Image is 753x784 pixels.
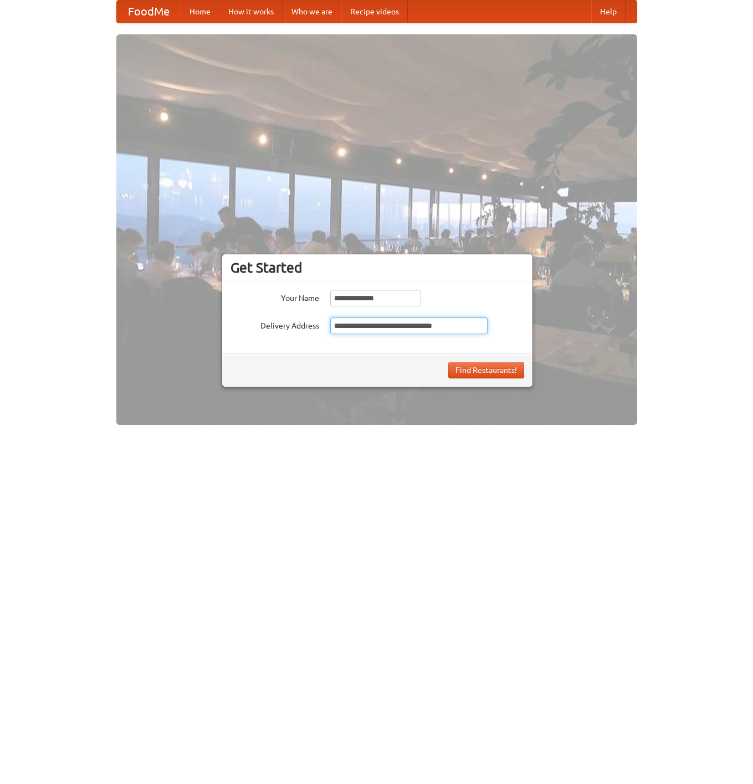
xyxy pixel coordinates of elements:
a: FoodMe [117,1,181,23]
label: Your Name [230,290,319,304]
a: Help [591,1,626,23]
a: Home [181,1,219,23]
a: How it works [219,1,283,23]
a: Who we are [283,1,341,23]
button: Find Restaurants! [448,362,524,378]
h3: Get Started [230,259,524,276]
label: Delivery Address [230,317,319,331]
a: Recipe videos [341,1,408,23]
